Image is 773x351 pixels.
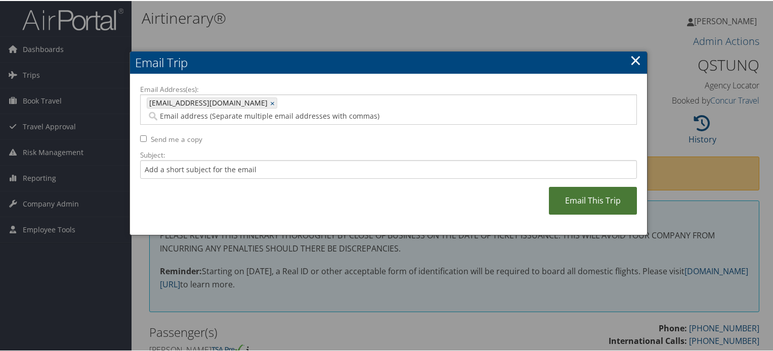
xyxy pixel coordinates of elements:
label: Email Address(es): [140,83,637,93]
label: Subject: [140,149,637,159]
input: Add a short subject for the email [140,159,637,178]
input: Email address (Separate multiple email addresses with commas) [147,110,531,120]
a: × [270,97,277,107]
a: Email This Trip [549,186,637,214]
label: Send me a copy [151,133,202,143]
a: × [630,49,641,69]
span: [EMAIL_ADDRESS][DOMAIN_NAME] [147,97,268,107]
h2: Email Trip [130,51,647,73]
